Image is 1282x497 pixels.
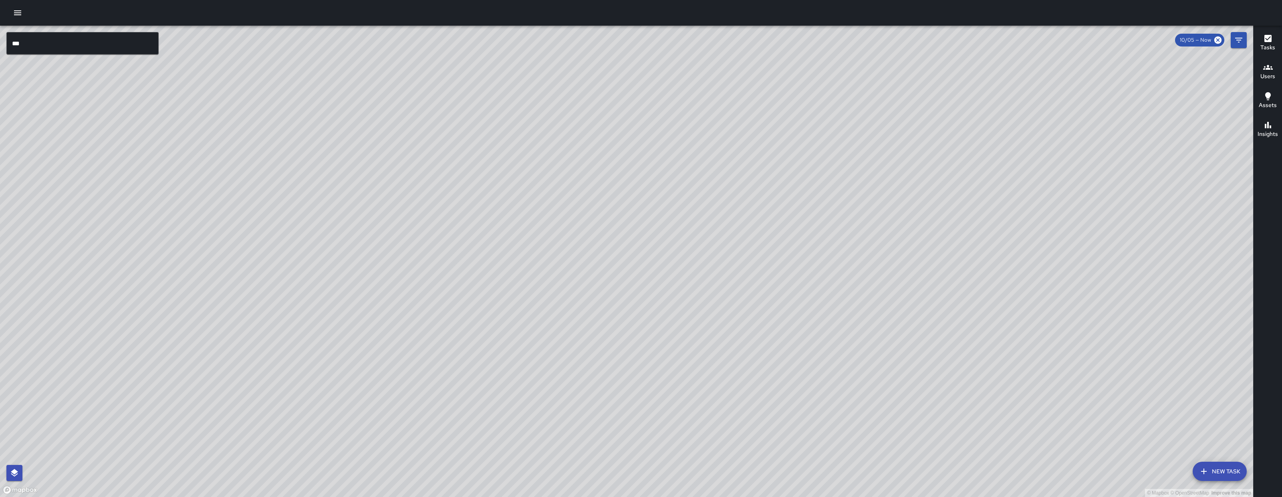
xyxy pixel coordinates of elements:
h6: Insights [1258,130,1278,139]
button: Insights [1254,115,1282,144]
button: Assets [1254,87,1282,115]
button: Filters [1231,32,1247,48]
button: New Task [1193,462,1247,481]
div: 10/05 — Now [1175,34,1224,46]
h6: Users [1260,72,1275,81]
h6: Assets [1259,101,1277,110]
button: Users [1254,58,1282,87]
button: Tasks [1254,29,1282,58]
span: 10/05 — Now [1175,36,1216,44]
h6: Tasks [1260,43,1275,52]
